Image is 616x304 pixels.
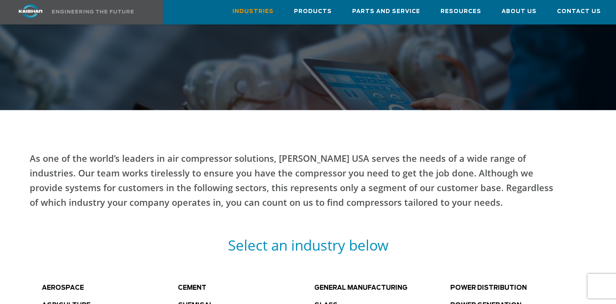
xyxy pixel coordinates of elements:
[30,236,587,254] h5: Select an industry below
[502,7,537,16] span: About Us
[30,151,559,209] p: As one of the world’s leaders in air compressor solutions, [PERSON_NAME] USA serves the needs of ...
[441,7,481,16] span: Resources
[557,7,601,16] span: Contact Us
[294,0,332,22] a: Products
[441,0,481,22] a: Resources
[502,0,537,22] a: About Us
[314,285,407,291] a: General Manufacturing
[294,7,332,16] span: Products
[352,0,420,22] a: Parts and Service
[352,7,420,16] span: Parts and Service
[232,7,274,16] span: Industries
[52,10,134,13] img: Engineering the future
[557,0,601,22] a: Contact Us
[178,285,206,291] a: Cement
[450,285,527,291] a: Power Distribution
[42,285,84,291] a: Aerospace
[232,0,274,22] a: Industries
